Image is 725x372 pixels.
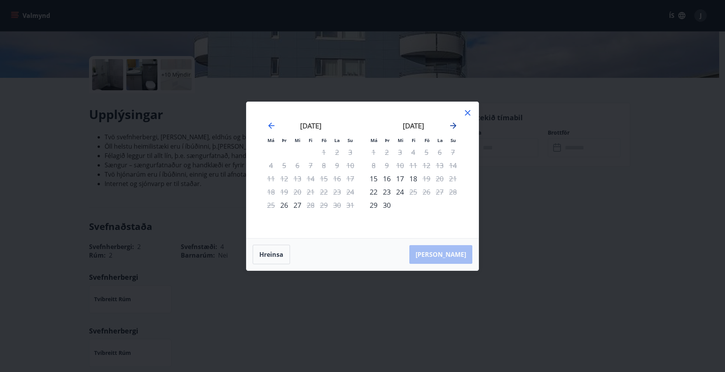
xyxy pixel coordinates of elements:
[407,172,420,185] td: Choose fimmtudagur, 18. september 2025 as your check-in date. It’s available.
[433,172,446,185] td: Not available. laugardagur, 20. september 2025
[295,137,300,143] small: Mi
[433,146,446,159] td: Not available. laugardagur, 6. september 2025
[370,137,377,143] small: Má
[304,198,317,212] div: Aðeins útritun í boði
[385,137,390,143] small: Þr
[344,185,357,198] td: Not available. sunnudagur, 24. ágúst 2025
[380,185,393,198] td: Choose þriðjudagur, 23. september 2025 as your check-in date. It’s available.
[367,159,380,172] td: Not available. mánudagur, 8. september 2025
[367,146,380,159] td: Not available. mánudagur, 1. september 2025
[437,137,443,143] small: La
[407,159,420,172] td: Not available. fimmtudagur, 11. september 2025
[425,137,430,143] small: Fö
[330,159,344,172] td: Not available. laugardagur, 9. ágúst 2025
[291,185,304,198] td: Not available. miðvikudagur, 20. ágúst 2025
[446,146,459,159] td: Not available. sunnudagur, 7. september 2025
[344,172,357,185] td: Not available. sunnudagur, 17. ágúst 2025
[367,185,380,198] div: Aðeins innritun í boði
[317,185,330,198] td: Not available. föstudagur, 22. ágúst 2025
[330,146,344,159] td: Not available. laugardagur, 2. ágúst 2025
[300,121,321,130] strong: [DATE]
[344,198,357,212] td: Not available. sunnudagur, 31. ágúst 2025
[278,172,291,185] td: Not available. þriðjudagur, 12. ágúst 2025
[304,159,317,172] td: Not available. fimmtudagur, 7. ágúst 2025
[433,159,446,172] td: Not available. laugardagur, 13. september 2025
[398,137,404,143] small: Mi
[446,172,459,185] td: Not available. sunnudagur, 21. september 2025
[407,172,420,185] div: 18
[420,146,433,159] td: Not available. föstudagur, 5. september 2025
[446,159,459,172] td: Not available. sunnudagur, 14. september 2025
[412,137,416,143] small: Fi
[433,185,446,198] td: Not available. laugardagur, 27. september 2025
[256,111,469,229] div: Calendar
[393,146,407,159] td: Not available. miðvikudagur, 3. september 2025
[309,137,313,143] small: Fi
[282,137,287,143] small: Þr
[291,172,304,185] td: Not available. miðvikudagur, 13. ágúst 2025
[393,185,407,198] td: Choose miðvikudagur, 24. september 2025 as your check-in date. It’s available.
[264,185,278,198] td: Not available. mánudagur, 18. ágúst 2025
[278,198,291,212] div: Aðeins innritun í boði
[264,172,278,185] td: Not available. mánudagur, 11. ágúst 2025
[317,198,330,212] td: Not available. föstudagur, 29. ágúst 2025
[367,198,380,212] div: Aðeins innritun í boði
[407,185,420,198] td: Not available. fimmtudagur, 25. september 2025
[291,198,304,212] div: 27
[304,172,317,185] td: Not available. fimmtudagur, 14. ágúst 2025
[393,185,407,198] div: 24
[451,137,456,143] small: Su
[420,159,433,172] td: Not available. föstudagur, 12. september 2025
[380,185,393,198] div: 23
[407,146,420,159] td: Not available. fimmtudagur, 4. september 2025
[291,198,304,212] td: Choose miðvikudagur, 27. ágúst 2025 as your check-in date. It’s available.
[267,121,276,130] div: Move backward to switch to the previous month.
[344,159,357,172] td: Not available. sunnudagur, 10. ágúst 2025
[317,172,330,185] td: Not available. föstudagur, 15. ágúst 2025
[304,198,317,212] td: Not available. fimmtudagur, 28. ágúst 2025
[330,198,344,212] td: Not available. laugardagur, 30. ágúst 2025
[344,146,357,159] td: Not available. sunnudagur, 3. ágúst 2025
[304,185,317,198] td: Not available. fimmtudagur, 21. ágúst 2025
[380,198,393,212] td: Choose þriðjudagur, 30. september 2025 as your check-in date. It’s available.
[264,159,278,172] td: Not available. mánudagur, 4. ágúst 2025
[291,159,304,172] td: Not available. miðvikudagur, 6. ágúst 2025
[267,137,274,143] small: Má
[380,146,393,159] td: Not available. þriðjudagur, 2. september 2025
[380,198,393,212] div: 30
[253,245,290,264] button: Hreinsa
[393,159,407,172] td: Not available. miðvikudagur, 10. september 2025
[278,185,291,198] td: Not available. þriðjudagur, 19. ágúst 2025
[367,185,380,198] td: Choose mánudagur, 22. september 2025 as your check-in date. It’s available.
[393,172,407,185] div: 17
[317,146,330,159] td: Not available. föstudagur, 1. ágúst 2025
[449,121,458,130] div: Move forward to switch to the next month.
[278,159,291,172] td: Not available. þriðjudagur, 5. ágúst 2025
[380,172,393,185] div: 16
[407,185,420,198] div: Aðeins útritun í boði
[403,121,424,130] strong: [DATE]
[330,185,344,198] td: Not available. laugardagur, 23. ágúst 2025
[446,185,459,198] td: Not available. sunnudagur, 28. september 2025
[348,137,353,143] small: Su
[278,198,291,212] td: Choose þriðjudagur, 26. ágúst 2025 as your check-in date. It’s available.
[420,185,433,198] td: Not available. föstudagur, 26. september 2025
[321,137,327,143] small: Fö
[334,137,340,143] small: La
[380,172,393,185] td: Choose þriðjudagur, 16. september 2025 as your check-in date. It’s available.
[367,172,380,185] div: Aðeins innritun í boði
[380,159,393,172] td: Not available. þriðjudagur, 9. september 2025
[264,198,278,212] td: Not available. mánudagur, 25. ágúst 2025
[393,172,407,185] td: Choose miðvikudagur, 17. september 2025 as your check-in date. It’s available.
[367,172,380,185] td: Choose mánudagur, 15. september 2025 as your check-in date. It’s available.
[420,172,433,185] td: Not available. föstudagur, 19. september 2025
[330,172,344,185] td: Not available. laugardagur, 16. ágúst 2025
[367,198,380,212] td: Choose mánudagur, 29. september 2025 as your check-in date. It’s available.
[317,159,330,172] td: Not available. föstudagur, 8. ágúst 2025
[420,172,433,185] div: Aðeins útritun í boði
